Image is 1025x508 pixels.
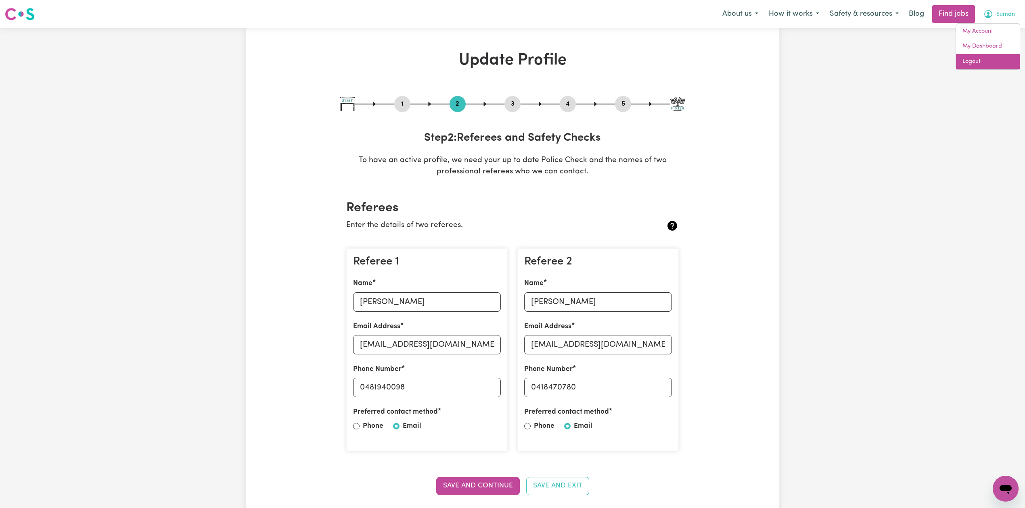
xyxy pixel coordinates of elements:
[956,39,1020,54] a: My Dashboard
[932,5,975,23] a: Find jobs
[5,7,35,21] img: Careseekers logo
[978,6,1020,23] button: My Account
[524,407,609,417] label: Preferred contact method
[904,5,929,23] a: Blog
[993,476,1019,502] iframe: Button to launch messaging window
[956,24,1020,39] a: My Account
[436,477,520,495] button: Save and Continue
[615,99,631,109] button: Go to step 5
[353,255,501,269] h3: Referee 1
[824,6,904,23] button: Safety & resources
[403,421,421,431] label: Email
[340,51,685,70] h1: Update Profile
[394,99,410,109] button: Go to step 1
[450,99,466,109] button: Go to step 2
[353,321,400,332] label: Email Address
[996,10,1015,19] span: Suman
[346,220,623,231] p: Enter the details of two referees.
[340,131,685,145] h3: Step 2 : Referees and Safety Checks
[5,5,35,23] a: Careseekers logo
[363,421,383,431] label: Phone
[524,321,571,332] label: Email Address
[574,421,592,431] label: Email
[524,364,573,375] label: Phone Number
[717,6,764,23] button: About us
[340,155,685,178] p: To have an active profile, we need your up to date Police Check and the names of two professional...
[956,23,1020,70] div: My Account
[560,99,576,109] button: Go to step 4
[346,200,679,216] h2: Referees
[353,364,402,375] label: Phone Number
[504,99,521,109] button: Go to step 3
[534,421,554,431] label: Phone
[353,278,372,289] label: Name
[524,278,544,289] label: Name
[353,407,438,417] label: Preferred contact method
[524,255,672,269] h3: Referee 2
[526,477,589,495] button: Save and Exit
[956,54,1020,69] a: Logout
[764,6,824,23] button: How it works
